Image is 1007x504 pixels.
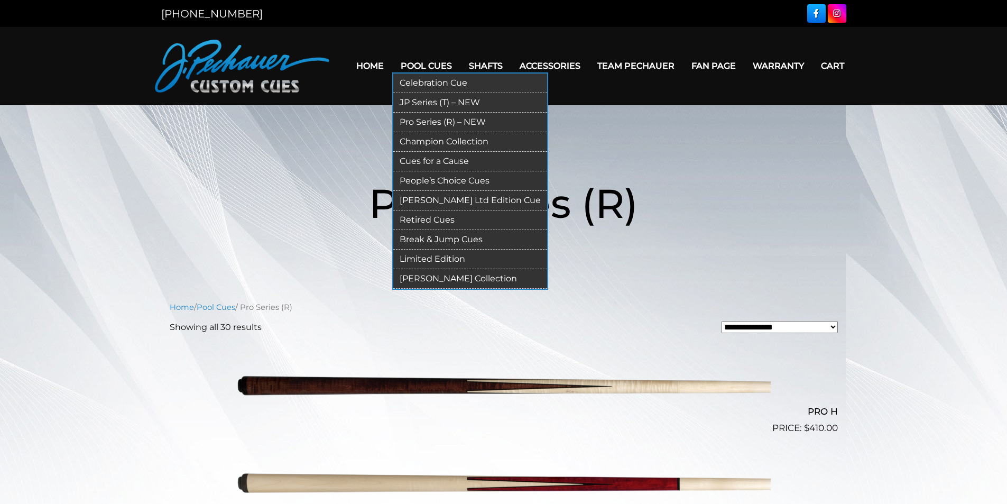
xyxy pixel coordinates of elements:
[170,342,838,435] a: PRO H $410.00
[170,321,262,334] p: Showing all 30 results
[393,74,547,93] a: Celebration Cue
[511,52,589,79] a: Accessories
[348,52,392,79] a: Home
[722,321,838,333] select: Shop order
[393,152,547,171] a: Cues for a Cause
[744,52,812,79] a: Warranty
[393,269,547,289] a: [PERSON_NAME] Collection
[460,52,511,79] a: Shafts
[161,7,263,20] a: [PHONE_NUMBER]
[393,171,547,191] a: People’s Choice Cues
[812,52,853,79] a: Cart
[393,93,547,113] a: JP Series (T) – NEW
[393,230,547,250] a: Break & Jump Cues
[170,402,838,421] h2: PRO H
[170,301,838,313] nav: Breadcrumb
[369,179,638,228] span: Pro Series (R)
[804,423,838,433] bdi: 410.00
[237,342,771,431] img: PRO H
[155,40,329,93] img: Pechauer Custom Cues
[170,303,194,312] a: Home
[393,132,547,152] a: Champion Collection
[197,303,235,312] a: Pool Cues
[393,191,547,210] a: [PERSON_NAME] Ltd Edition Cue
[804,423,809,433] span: $
[393,250,547,269] a: Limited Edition
[392,52,460,79] a: Pool Cues
[683,52,744,79] a: Fan Page
[393,210,547,230] a: Retired Cues
[589,52,683,79] a: Team Pechauer
[393,113,547,132] a: Pro Series (R) – NEW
